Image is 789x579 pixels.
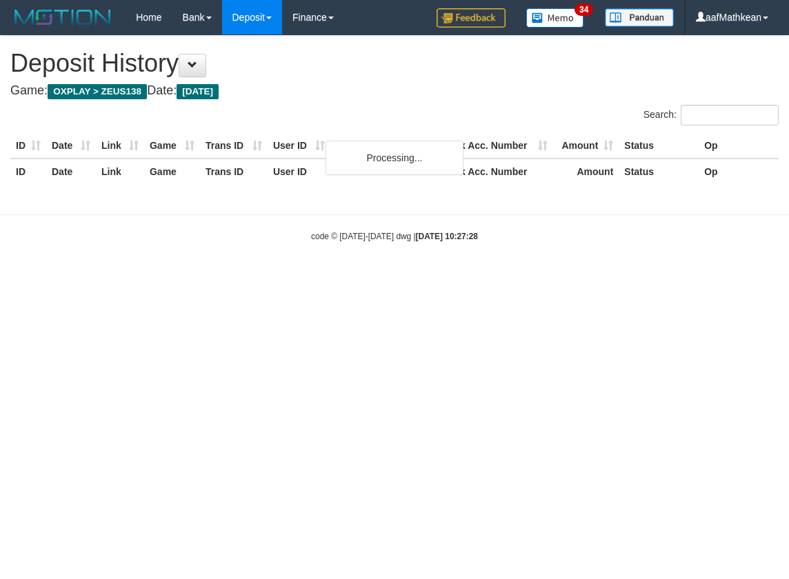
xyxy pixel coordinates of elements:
div: Processing... [326,141,463,175]
h1: Deposit History [10,50,779,77]
label: Search: [643,105,779,125]
th: Op [699,133,779,159]
th: Game [144,159,200,184]
th: ID [10,159,46,184]
th: Date [46,159,96,184]
th: Trans ID [200,159,268,184]
h4: Game: Date: [10,84,779,98]
th: Trans ID [200,133,268,159]
th: User ID [268,159,330,184]
th: Bank Acc. Number [437,159,554,184]
th: Link [96,159,144,184]
th: Bank Acc. Name [330,133,437,159]
small: code © [DATE]-[DATE] dwg | [311,232,478,241]
th: ID [10,133,46,159]
th: Op [699,159,779,184]
th: Date [46,133,96,159]
th: Amount [553,159,619,184]
img: MOTION_logo.png [10,7,115,28]
img: panduan.png [605,8,674,27]
th: Bank Acc. Number [437,133,554,159]
strong: [DATE] 10:27:28 [416,232,478,241]
th: Amount [553,133,619,159]
input: Search: [681,105,779,125]
img: Feedback.jpg [437,8,506,28]
th: Game [144,133,200,159]
th: Status [619,159,699,184]
span: OXPLAY > ZEUS138 [48,84,147,99]
span: [DATE] [177,84,219,99]
th: User ID [268,133,330,159]
th: Status [619,133,699,159]
th: Link [96,133,144,159]
span: 34 [575,3,593,16]
img: Button%20Memo.svg [526,8,584,28]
